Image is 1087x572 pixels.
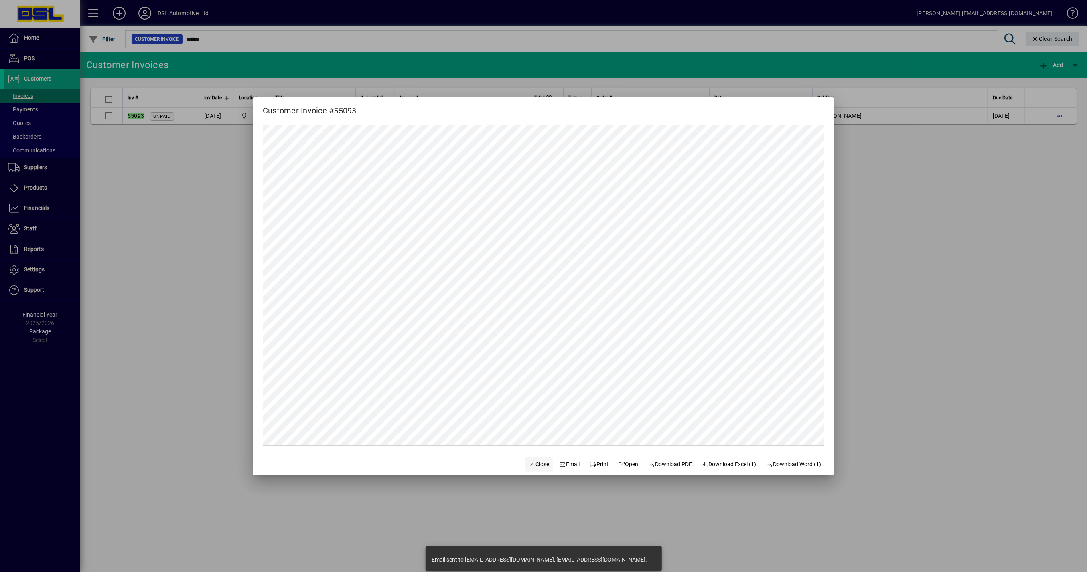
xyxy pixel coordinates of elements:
span: Download Word (1) [766,460,821,469]
button: Email [556,457,583,472]
button: Download Excel (1) [698,457,760,472]
button: Print [586,457,612,472]
span: Print [589,460,608,469]
button: Close [525,457,553,472]
a: Open [615,457,642,472]
span: Email [559,460,580,469]
div: Email sent to [EMAIL_ADDRESS][DOMAIN_NAME], [EMAIL_ADDRESS][DOMAIN_NAME]. [432,556,647,564]
span: Download Excel (1) [702,460,756,469]
span: Open [618,460,639,469]
span: Close [529,460,550,469]
button: Download Word (1) [763,457,825,472]
h2: Customer Invoice #55093 [253,97,366,117]
a: Download PDF [645,457,696,472]
span: Download PDF [648,460,692,469]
